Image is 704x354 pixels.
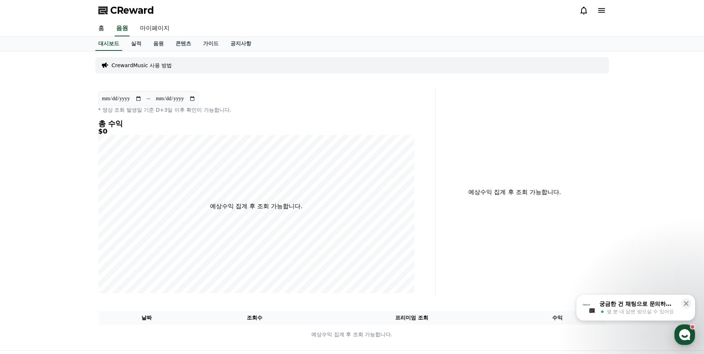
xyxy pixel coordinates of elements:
span: 홈 [23,246,28,252]
a: 홈 [92,21,110,36]
a: 가이드 [197,37,225,51]
th: 프리미엄 조회 [314,311,509,325]
a: 설정 [96,235,143,254]
span: CReward [110,4,154,16]
span: 설정 [115,246,124,252]
h4: 총 수익 [98,119,415,128]
th: 조회수 [195,311,314,325]
a: 대시보드 [95,37,122,51]
a: 홈 [2,235,49,254]
a: 실적 [125,37,147,51]
a: 공지사항 [225,37,257,51]
p: 예상수익 집계 후 조회 가능합니다. [99,331,606,338]
a: 대화 [49,235,96,254]
span: 대화 [68,247,77,253]
a: CrewardMusic 사용 방법 [112,62,172,69]
p: ~ [146,94,151,103]
a: 콘텐츠 [170,37,197,51]
p: * 영상 조회 발생일 기준 D+3일 이후 확인이 가능합니다. [98,106,415,114]
p: 예상수익 집계 후 조회 가능합니다. [442,188,588,197]
a: CReward [98,4,154,16]
h5: $0 [98,128,415,135]
th: 날짜 [98,311,195,325]
p: 예상수익 집계 후 조회 가능합니다. [210,202,302,211]
a: 마이페이지 [134,21,176,36]
a: 음원 [147,37,170,51]
th: 수익 [509,311,606,325]
a: 음원 [115,21,130,36]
